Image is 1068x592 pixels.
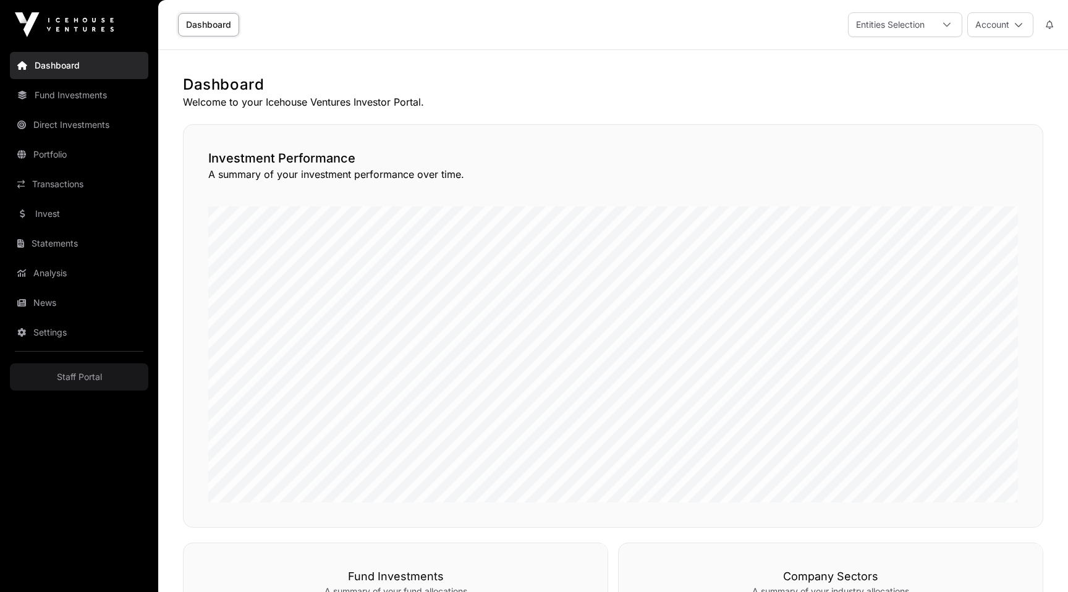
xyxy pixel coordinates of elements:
[208,167,1018,182] p: A summary of your investment performance over time.
[10,141,148,168] a: Portfolio
[849,13,932,36] div: Entities Selection
[643,568,1018,585] h3: Company Sectors
[178,13,239,36] a: Dashboard
[183,75,1043,95] h1: Dashboard
[208,568,583,585] h3: Fund Investments
[208,150,1018,167] h2: Investment Performance
[967,12,1033,37] button: Account
[10,111,148,138] a: Direct Investments
[183,95,1043,109] p: Welcome to your Icehouse Ventures Investor Portal.
[10,52,148,79] a: Dashboard
[10,171,148,198] a: Transactions
[10,230,148,257] a: Statements
[10,82,148,109] a: Fund Investments
[10,260,148,287] a: Analysis
[10,289,148,316] a: News
[10,319,148,346] a: Settings
[15,12,114,37] img: Icehouse Ventures Logo
[10,200,148,227] a: Invest
[10,363,148,391] a: Staff Portal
